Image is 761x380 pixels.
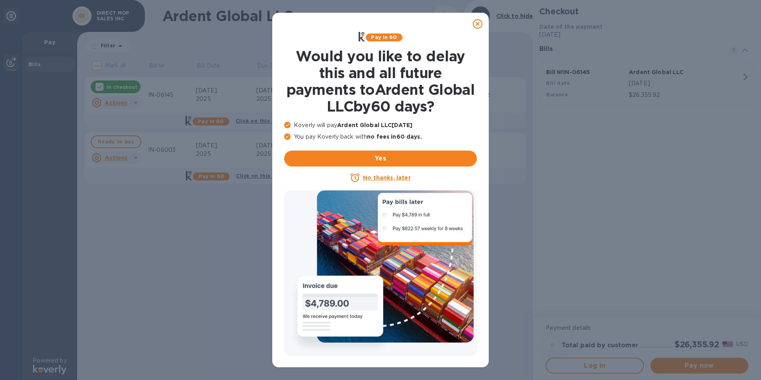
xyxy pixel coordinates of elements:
[291,154,470,163] span: Yes
[284,121,477,129] p: Koverly will pay
[284,48,477,115] h1: Would you like to delay this and all future payments to Ardent Global LLC by 60 days ?
[371,34,397,40] b: Pay in 60
[367,133,421,140] b: no fees in 60 days .
[284,151,477,166] button: Yes
[363,174,410,181] u: No thanks, later
[284,133,477,141] p: You pay Koverly back with
[337,122,412,128] b: Ardent Global LLC [DATE]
